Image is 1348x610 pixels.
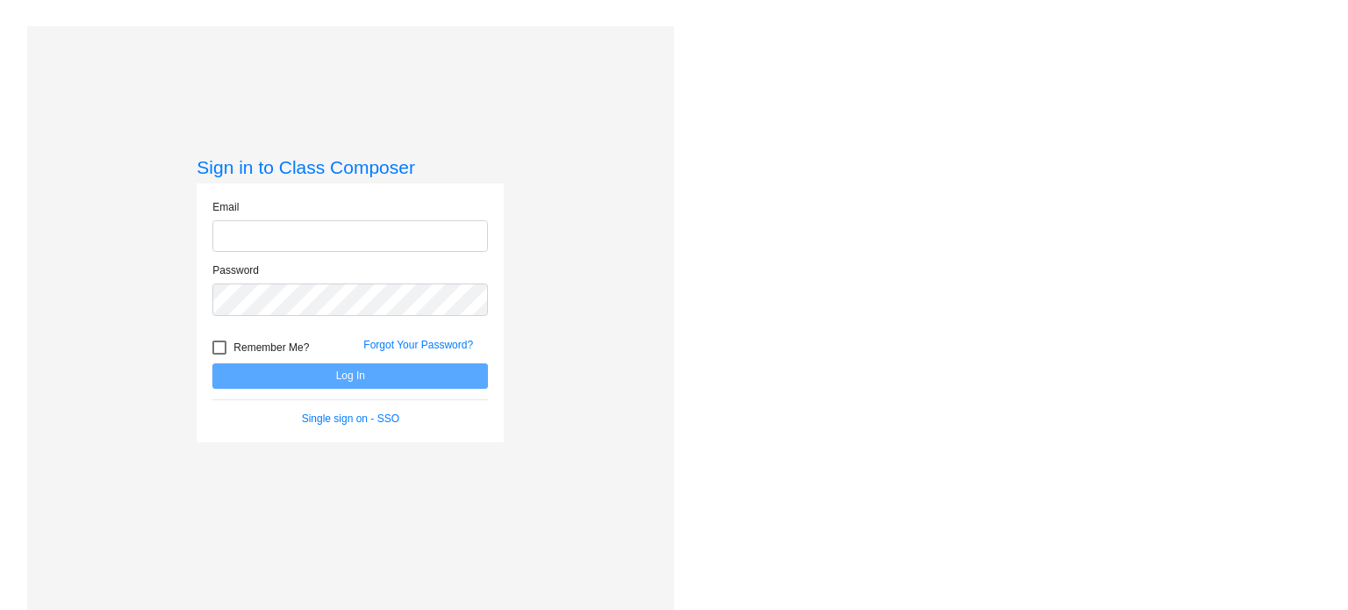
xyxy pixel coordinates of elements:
[212,262,259,278] label: Password
[197,156,504,178] h3: Sign in to Class Composer
[363,339,473,351] a: Forgot Your Password?
[212,199,239,215] label: Email
[233,337,309,358] span: Remember Me?
[302,413,399,425] a: Single sign on - SSO
[212,363,488,389] button: Log In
